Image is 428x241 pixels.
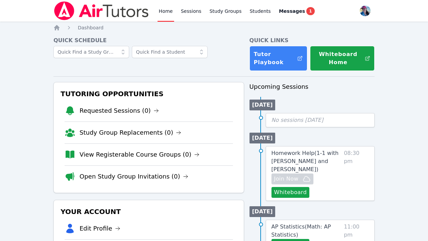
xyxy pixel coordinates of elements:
[78,24,103,31] a: Dashboard
[249,82,375,91] h3: Upcoming Sessions
[132,46,208,58] input: Quick Find a Student
[249,100,276,110] li: [DATE]
[79,172,188,181] a: Open Study Group Invitations (0)
[53,24,375,31] nav: Breadcrumb
[53,1,149,20] img: Air Tutors
[53,36,244,45] h4: Quick Schedule
[79,106,159,115] a: Requested Sessions (0)
[79,224,120,233] a: Edit Profile
[310,46,375,71] button: Whiteboard Home
[271,187,310,198] button: Whiteboard
[53,46,129,58] input: Quick Find a Study Group
[306,7,314,15] span: 1
[271,150,339,172] span: Homework Help ( 1-1 with [PERSON_NAME] and [PERSON_NAME] )
[271,117,324,123] span: No sessions [DATE]
[271,223,331,238] span: AP Statistics ( Math: AP Statistics )
[249,36,375,45] h4: Quick Links
[344,149,369,198] span: 08:30 pm
[59,88,238,100] h3: Tutoring Opportunities
[279,8,305,15] span: Messages
[271,149,341,173] a: Homework Help(1-1 with [PERSON_NAME] and [PERSON_NAME])
[271,223,341,239] a: AP Statistics(Math: AP Statistics)
[249,133,276,143] li: [DATE]
[249,206,276,217] li: [DATE]
[59,206,238,218] h3: Your Account
[249,46,307,71] a: Tutor Playbook
[274,175,299,183] span: Join Now
[79,128,181,137] a: Study Group Replacements (0)
[271,173,313,184] button: Join Now
[79,150,199,159] a: View Registerable Course Groups (0)
[78,25,103,30] span: Dashboard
